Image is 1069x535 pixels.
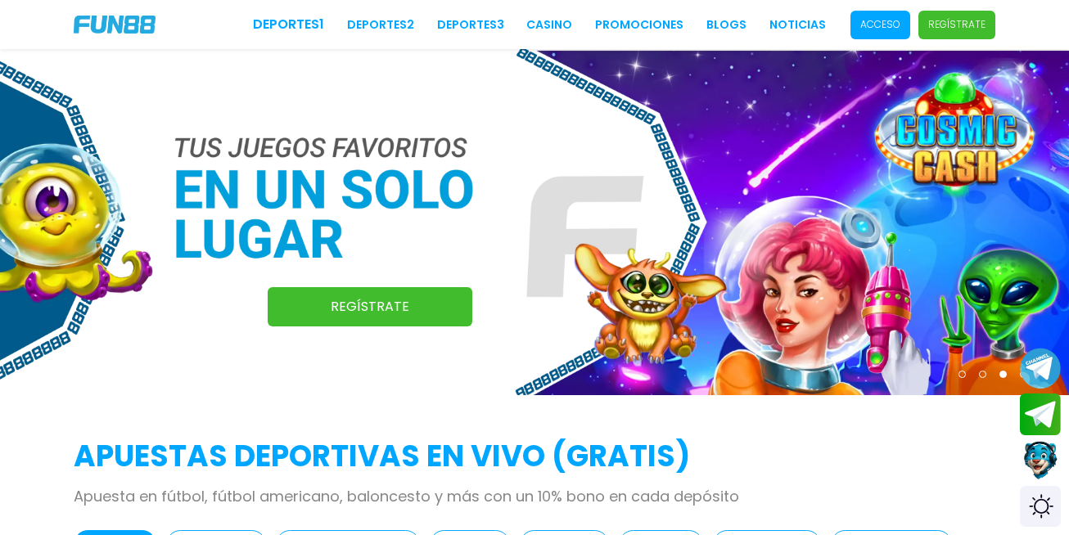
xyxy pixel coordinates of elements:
button: Join telegram channel [1020,347,1061,389]
p: Apuesta en fútbol, fútbol americano, baloncesto y más con un 10% bono en cada depósito [74,485,995,507]
button: Join telegram [1020,393,1061,436]
p: Regístrate [928,17,986,32]
a: BLOGS [706,16,746,34]
a: Deportes3 [437,16,504,34]
a: Regístrate [268,287,472,326]
button: Contact customer service [1020,439,1061,482]
div: Switch theme [1020,486,1061,527]
a: Deportes1 [253,15,324,34]
a: Deportes2 [347,16,414,34]
a: NOTICIAS [769,16,826,34]
a: Promociones [595,16,683,34]
a: CASINO [526,16,572,34]
img: Company Logo [74,16,156,34]
p: Acceso [860,17,900,32]
h2: APUESTAS DEPORTIVAS EN VIVO (gratis) [74,434,995,479]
